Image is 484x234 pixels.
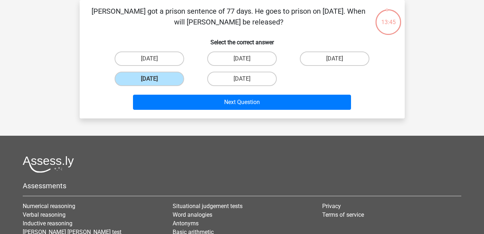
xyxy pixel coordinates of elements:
[23,211,66,218] a: Verbal reasoning
[207,51,277,66] label: [DATE]
[173,203,243,210] a: Situational judgement tests
[115,72,184,86] label: [DATE]
[300,51,369,66] label: [DATE]
[91,33,393,46] h6: Select the correct answer
[115,51,184,66] label: [DATE]
[23,181,461,190] h5: Assessments
[91,6,366,27] p: [PERSON_NAME] got a prison sentence of 77 days. He goes to prison on [DATE]. When will [PERSON_NA...
[207,72,277,86] label: [DATE]
[375,9,402,27] div: 13:45
[173,211,212,218] a: Word analogies
[133,95,351,110] button: Next Question
[173,220,199,227] a: Antonyms
[23,203,75,210] a: Numerical reasoning
[322,203,341,210] a: Privacy
[23,156,74,173] img: Assessly logo
[322,211,364,218] a: Terms of service
[23,220,72,227] a: Inductive reasoning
